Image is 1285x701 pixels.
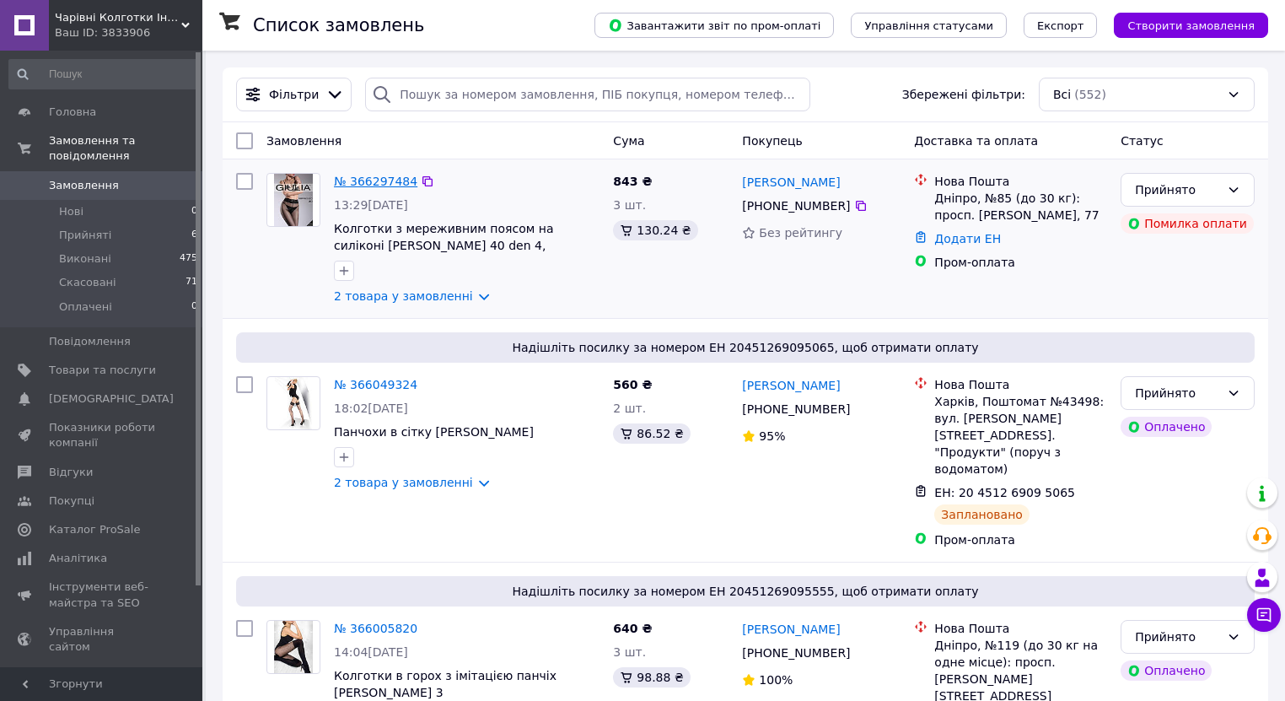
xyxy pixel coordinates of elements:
div: Оплачено [1121,417,1212,437]
span: Замовлення та повідомлення [49,133,202,164]
span: [PHONE_NUMBER] [742,646,850,660]
span: Cума [613,134,644,148]
span: 843 ₴ [613,175,652,188]
span: Виконані [59,251,111,267]
button: Створити замовлення [1114,13,1268,38]
div: Нова Пошта [934,620,1107,637]
a: Додати ЕН [934,232,1001,245]
span: 14:04[DATE] [334,645,408,659]
img: Фото товару [274,621,313,673]
div: 86.52 ₴ [613,423,690,444]
span: Покупці [49,493,94,509]
span: Замовлення [49,178,119,193]
span: Надішліть посилку за номером ЕН 20451269095555, щоб отримати оплату [243,583,1248,600]
a: Колготки з мереживним поясом на силіконі [PERSON_NAME] 40 den 4, [PERSON_NAME] [334,222,553,269]
span: 13:29[DATE] [334,198,408,212]
span: Товари та послуги [49,363,156,378]
span: 3 шт. [613,198,646,212]
a: Панчохи в сітку [PERSON_NAME] [334,425,534,439]
a: 2 товара у замовленні [334,476,473,489]
div: Дніпро, №85 (до 30 кг): просп. [PERSON_NAME], 77 [934,190,1107,224]
span: Відгуки [49,465,93,480]
span: 6 [191,228,197,243]
div: Оплачено [1121,661,1212,681]
span: Доставка та оплата [914,134,1038,148]
div: Пром-оплата [934,531,1107,548]
input: Пошук за номером замовлення, ПІБ покупця, номером телефону, Email, номером накладної [365,78,810,111]
div: Ваш ID: 3833906 [55,25,202,40]
img: Фото товару [275,377,313,429]
span: Фільтри [269,86,319,103]
a: Фото товару [266,376,320,430]
span: 18:02[DATE] [334,402,408,415]
span: Головна [49,105,96,120]
span: Управління сайтом [49,624,156,655]
a: [PERSON_NAME] [742,174,840,191]
span: 640 ₴ [613,622,652,635]
span: 71 [185,275,197,290]
button: Чат з покупцем [1247,598,1281,632]
span: Збережені фільтри: [902,86,1025,103]
span: Інструменти веб-майстра та SEO [49,580,156,610]
span: Замовлення [266,134,341,148]
span: Створити замовлення [1127,19,1255,32]
button: Експорт [1024,13,1098,38]
input: Пошук [8,59,199,89]
span: Оплачені [59,299,112,315]
div: Прийнято [1135,628,1220,646]
div: Помилка оплати [1121,213,1254,234]
span: Статус [1121,134,1164,148]
span: (552) [1074,88,1106,101]
a: Створити замовлення [1097,18,1268,31]
div: Нова Пошта [934,376,1107,393]
span: Скасовані [59,275,116,290]
span: Нові [59,204,83,219]
div: Нова Пошта [934,173,1107,190]
span: [PHONE_NUMBER] [742,199,850,213]
div: 130.24 ₴ [613,220,697,240]
span: Управління статусами [864,19,993,32]
a: [PERSON_NAME] [742,621,840,638]
button: Управління статусами [851,13,1007,38]
img: Фото товару [274,174,313,226]
span: Всі [1053,86,1071,103]
span: [PHONE_NUMBER] [742,402,850,416]
span: Експорт [1037,19,1084,32]
span: 2 шт. [613,402,646,415]
div: Заплановано [934,504,1030,525]
a: [PERSON_NAME] [742,377,840,394]
div: Прийнято [1135,181,1220,199]
span: Без рейтингу [759,226,842,240]
a: Фото товару [266,620,320,674]
a: 2 товара у замовленні [334,289,473,303]
span: Прийняті [59,228,111,243]
span: 0 [191,204,197,219]
span: 475 [180,251,197,267]
span: Повідомлення [49,334,131,349]
span: Завантажити звіт по пром-оплаті [608,18,820,33]
div: Пром-оплата [934,254,1107,271]
span: Покупець [742,134,802,148]
span: 100% [759,673,793,687]
span: [DEMOGRAPHIC_DATA] [49,391,174,407]
a: № 366049324 [334,378,417,391]
span: Показники роботи компанії [49,420,156,450]
span: Чарівні Колготки Інтернет-магазин [55,10,181,25]
a: Колготки в горох з імітацією панчіх [PERSON_NAME] 3 [334,669,556,699]
div: 98.88 ₴ [613,667,690,688]
div: Прийнято [1135,384,1220,402]
span: 3 шт. [613,645,646,659]
span: Надішліть посилку за номером ЕН 20451269095065, щоб отримати оплату [243,339,1248,356]
span: Каталог ProSale [49,522,140,537]
a: № 366297484 [334,175,417,188]
div: Харків, Поштомат №43498: вул. [PERSON_NAME][STREET_ADDRESS]. "Продукти" (поруч з водоматом) [934,393,1107,477]
span: 560 ₴ [613,378,652,391]
span: ЕН: 20 4512 6909 5065 [934,486,1075,499]
span: 0 [191,299,197,315]
a: Фото товару [266,173,320,227]
h1: Список замовлень [253,15,424,35]
span: 95% [759,429,785,443]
